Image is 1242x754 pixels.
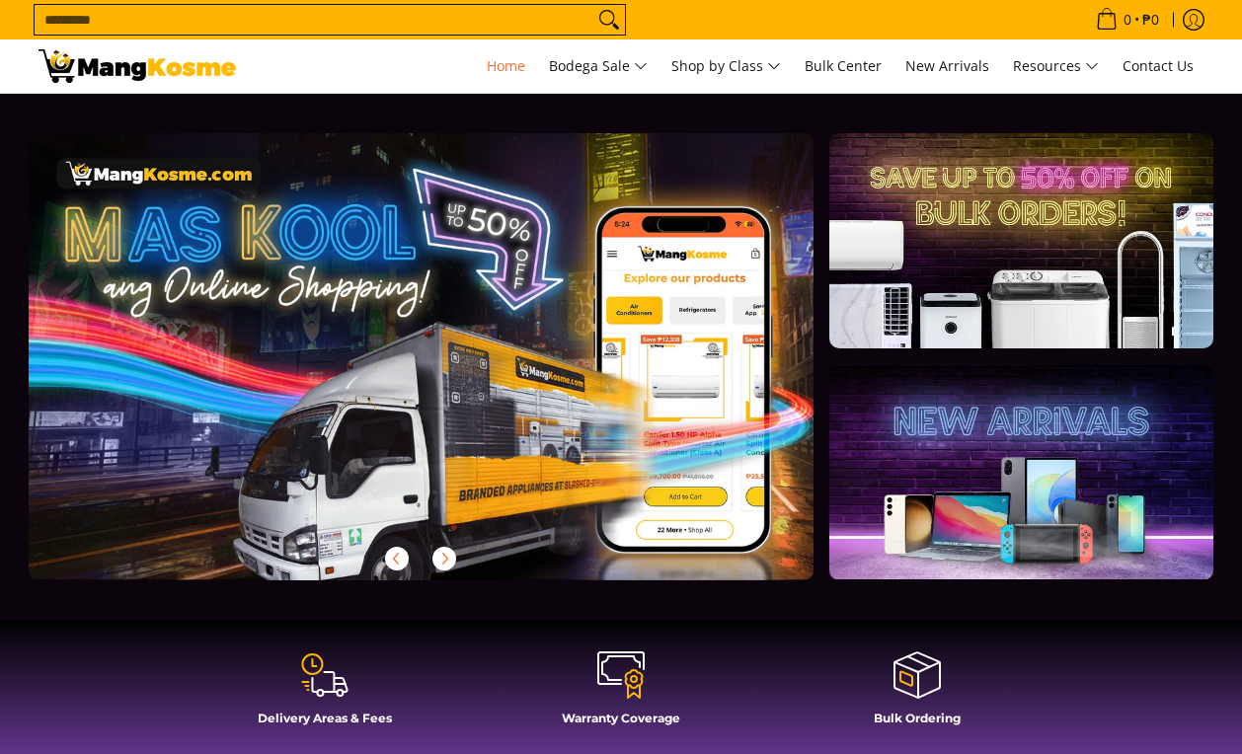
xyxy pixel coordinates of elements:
a: More [29,133,877,612]
span: Shop by Class [671,54,781,79]
a: Contact Us [1113,39,1203,93]
span: ₱0 [1139,13,1162,27]
nav: Main Menu [256,39,1203,93]
h4: Delivery Areas & Fees [187,711,463,725]
button: Search [593,5,625,35]
a: Warranty Coverage [483,649,759,740]
span: Bodega Sale [549,54,648,79]
span: New Arrivals [905,56,989,75]
span: 0 [1121,13,1134,27]
a: Bulk Ordering [779,649,1055,740]
button: Previous [375,537,419,580]
a: Bulk Center [795,39,892,93]
h4: Bulk Ordering [779,711,1055,725]
span: • [1090,9,1165,31]
img: Mang Kosme: Your Home Appliances Warehouse Sale Partner! [39,49,236,83]
a: Shop by Class [661,39,791,93]
span: Bulk Center [805,56,882,75]
a: Home [477,39,535,93]
a: Delivery Areas & Fees [187,649,463,740]
a: Resources [1003,39,1109,93]
span: Resources [1013,54,1099,79]
a: New Arrivals [895,39,999,93]
span: Home [487,56,525,75]
button: Next [423,537,466,580]
h4: Warranty Coverage [483,711,759,725]
a: Bodega Sale [539,39,658,93]
span: Contact Us [1123,56,1194,75]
